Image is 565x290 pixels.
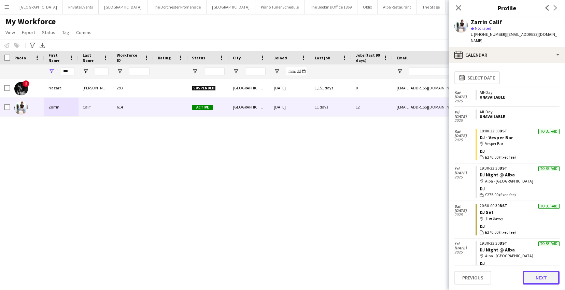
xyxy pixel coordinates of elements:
span: 2025 [454,175,476,179]
button: Piano Tuner Schedule [255,0,305,14]
button: [GEOGRAPHIC_DATA] [207,0,255,14]
span: Export [22,29,35,35]
span: [DATE] [454,246,476,250]
div: 19:30-23:30 [480,241,560,245]
div: DJ [480,186,560,192]
span: [DATE] [454,134,476,138]
app-crew-unavailable-period: All-Day [476,110,560,119]
div: Alba - [GEOGRAPHIC_DATA] [480,178,560,184]
button: Alba Restaurant [378,0,417,14]
span: Fri [454,110,476,114]
div: Vesper Bar [480,141,560,147]
div: To be paid [538,129,560,134]
button: Savoy - Gallery [446,0,483,14]
button: Open Filter Menu [48,68,55,74]
span: [DATE] [454,114,476,118]
span: Active [192,105,213,110]
input: Last Name Filter Input [95,67,109,75]
div: DJ [480,148,560,154]
div: Alba - [GEOGRAPHIC_DATA] [480,253,560,259]
img: Zarrin Calif [14,101,28,115]
span: [DATE] [454,95,476,99]
div: To be paid [538,204,560,209]
a: DJ - Vesper Bar [480,134,513,141]
a: Comms [73,28,94,37]
button: Open Filter Menu [233,68,239,74]
span: Not rated [475,26,491,31]
div: 18:00-22:00 [480,129,560,133]
span: £270.00 (fixed fee) [485,154,516,160]
span: Rating [158,55,171,60]
span: My Workforce [5,16,56,27]
button: [GEOGRAPHIC_DATA] [99,0,147,14]
span: £270.00 (fixed fee) [485,229,516,235]
div: DJ [480,223,560,229]
div: Nazare [44,78,79,97]
a: DJ Night @ Alba [480,247,515,253]
span: [DATE] [454,208,476,213]
button: Private Events [63,0,99,14]
a: View [3,28,18,37]
span: City [233,55,241,60]
span: 2025 [454,213,476,217]
span: View [5,29,15,35]
span: Status [42,29,55,35]
a: DJ Set [480,209,494,215]
img: Nazare Sousa Coutinho [14,82,28,96]
div: [DATE] [270,78,311,97]
span: Sat [454,91,476,95]
input: City Filter Input [245,67,266,75]
button: The Stage [417,0,446,14]
div: Zarrin [44,98,79,116]
div: 614 [113,98,154,116]
span: Fri [454,167,476,171]
span: 2025 [454,99,476,103]
span: t. [PHONE_NUMBER] [471,32,506,37]
button: The Booking Office 1869 [305,0,357,14]
div: Unavailable [480,95,557,100]
span: Email [397,55,408,60]
div: To be paid [538,166,560,171]
a: Status [39,28,58,37]
button: Open Filter Menu [397,68,403,74]
span: BST [499,241,507,246]
div: [EMAIL_ADDRESS][DOMAIN_NAME] [393,98,529,116]
button: Oblix [357,0,378,14]
app-crew-unavailable-period: All-Day [476,90,560,100]
span: Workforce ID [117,53,141,63]
div: 293 [113,78,154,97]
span: 2025 [454,138,476,142]
span: BST [499,165,507,171]
span: Sat [454,204,476,208]
button: Select date [454,71,500,84]
input: Workforce ID Filter Input [129,67,150,75]
div: [GEOGRAPHIC_DATA] [229,78,270,97]
div: 1,151 days [311,78,352,97]
span: Fri [454,242,476,246]
app-action-btn: Export XLSX [38,41,46,49]
input: First Name Filter Input [61,67,74,75]
span: | [EMAIL_ADDRESS][DOMAIN_NAME] [471,32,557,43]
span: Photo [14,55,26,60]
button: Open Filter Menu [274,68,280,74]
div: DJ [480,260,560,266]
div: 11 days [311,98,352,116]
span: ! [23,80,29,87]
div: [GEOGRAPHIC_DATA] [229,98,270,116]
button: Open Filter Menu [117,68,123,74]
div: Calendar [449,47,565,63]
div: The Savoy [480,215,560,221]
span: Sat [454,130,476,134]
app-action-btn: Advanced filters [28,41,37,49]
span: BST [499,203,507,208]
button: The Dorchester Promenade [147,0,207,14]
button: Open Filter Menu [83,68,89,74]
button: Previous [454,271,491,285]
span: Jobs (last 90 days) [356,53,380,63]
span: 2025 [454,118,476,122]
button: Open Filter Menu [192,68,198,74]
button: Next [523,271,560,285]
a: Export [19,28,38,37]
div: Zarrin Calif [471,19,502,25]
span: First Name [48,53,66,63]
